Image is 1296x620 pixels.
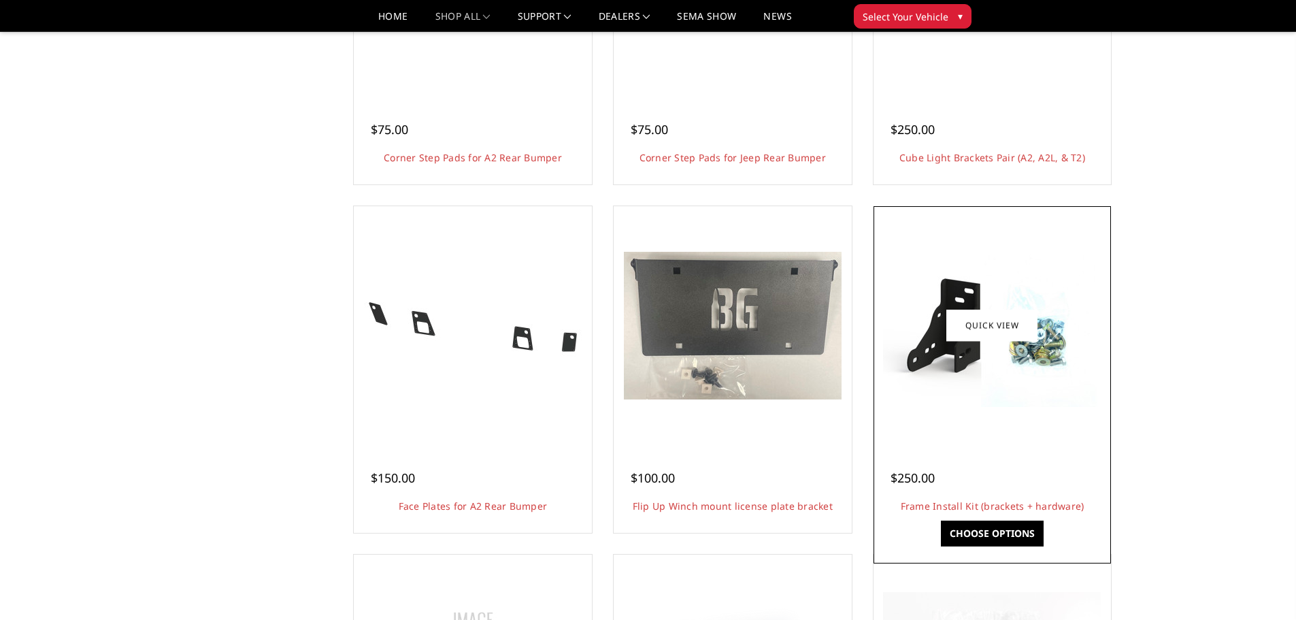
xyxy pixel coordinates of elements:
a: Choose Options [941,521,1044,546]
a: News [763,12,791,31]
a: Frame Install Kit (brackets + hardware) [901,500,1084,512]
span: Select Your Vehicle [863,10,948,24]
img: Frame Install Kit (brackets + hardware) [883,244,1101,407]
span: $75.00 [631,121,668,137]
span: $75.00 [371,121,408,137]
a: Cube Light Brackets Pair (A2, A2L, & T2) [899,151,1085,164]
a: Quick view [946,310,1037,342]
span: $250.00 [891,470,935,486]
a: Frame Install Kit (brackets + hardware) [877,210,1108,441]
a: Corner Step Pads for A2 Rear Bumper [384,151,562,164]
iframe: Chat Widget [1228,555,1296,620]
img: Flip Up Winch mount license plate bracket [624,252,842,399]
a: Home [378,12,408,31]
a: Dealers [599,12,650,31]
a: SEMA Show [677,12,736,31]
a: Flip Up Winch mount license plate bracket [633,500,833,512]
a: shop all [435,12,491,31]
a: With light holes - with sensor holes With light holes - no sensor holes [357,210,588,441]
span: $250.00 [891,121,935,137]
span: ▾ [958,9,963,23]
span: $150.00 [371,470,415,486]
button: Select Your Vehicle [854,4,971,29]
a: Flip Up Winch mount license plate bracket [617,210,848,441]
a: Corner Step Pads for Jeep Rear Bumper [639,151,826,164]
a: Support [518,12,571,31]
a: Face Plates for A2 Rear Bumper [399,500,548,512]
span: $100.00 [631,470,675,486]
